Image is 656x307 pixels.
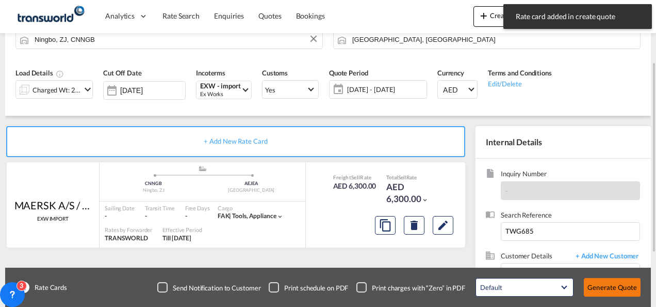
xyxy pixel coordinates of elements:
[488,69,552,77] span: Terms and Conditions
[352,30,635,49] input: Search by Door/Port
[433,216,453,235] button: Edit
[103,69,142,77] span: Cut Off Date
[37,215,69,222] span: EXW IMPORT
[473,6,535,27] button: icon-plus 400-fgCreate Quote
[501,169,640,181] span: Inquiry Number
[204,137,267,145] span: + Add New Rate Card
[203,180,301,187] div: AEJEA
[105,180,203,187] div: CNNGB
[162,226,202,234] div: Effective Period
[475,126,651,158] div: Internal Details
[214,11,244,20] span: Enquiries
[296,11,325,20] span: Bookings
[105,226,152,234] div: Rates by Forwarder
[437,69,464,77] span: Currency
[356,282,465,293] md-checkbox: Checkbox No Ink
[29,283,67,292] span: Rate Cards
[386,174,438,181] div: Total Rate
[196,81,252,99] md-select: Select Incoterms: EXW - import Ex Works
[200,82,241,90] div: EXW - import
[488,78,552,88] div: Edit/Delete
[284,283,348,293] div: Print schedule on PDF
[276,213,284,220] md-icon: icon-chevron-down
[513,11,643,22] span: Rate card added in create quote
[105,11,135,21] span: Analytics
[15,30,323,49] md-input-container: Ningbo, ZJ, CNNGB
[105,234,148,242] span: TRANSWORLD
[386,181,438,206] div: AED 6,300.00
[501,251,570,263] span: Customer Details
[330,83,342,96] md-icon: icon-calendar
[15,80,93,99] div: Charged Wt: 23.57 W/Micon-chevron-down
[570,251,640,263] span: + Add New Customer
[421,196,429,204] md-icon: icon-chevron-down
[15,5,85,28] img: f753ae806dec11f0841701cdfdf085c0.png
[501,222,640,241] input: Enter search reference
[437,80,478,99] md-select: Select Currency: د.إ AEDUnited Arab Emirates Dirham
[35,30,317,49] input: Search by Door/Port
[269,282,348,293] md-checkbox: Checkbox No Ink
[345,82,427,97] span: [DATE] - [DATE]
[32,83,81,97] div: Charged Wt: 23.57 W/M
[14,198,92,212] div: MAERSK A/S / TDWC-DUBAI
[506,264,639,287] input: Enter Customer Details
[218,212,233,220] span: FAK
[185,212,187,221] div: -
[480,283,502,291] div: Default
[185,204,210,212] div: Free Days
[173,283,260,293] div: Send Notification to Customer
[203,187,301,194] div: [GEOGRAPHIC_DATA]
[105,234,152,243] div: TRANSWORLD
[443,85,467,95] span: AED
[398,174,406,180] span: Sell
[157,282,260,293] md-checkbox: Checkbox No Ink
[375,216,396,235] button: Copy
[262,80,319,99] md-select: Select Customs: Yes
[200,90,241,98] div: Ex Works
[333,174,376,181] div: Freight Rate
[333,181,376,191] div: AED 6,300.00
[347,85,424,94] span: [DATE] - [DATE]
[478,9,490,22] md-icon: icon-plus 400-fg
[333,30,641,49] md-input-container: Jebel Ali, AEJEA
[162,11,200,20] span: Rate Search
[105,212,135,221] div: -
[145,212,175,221] div: -
[505,187,508,195] span: -
[372,283,465,293] div: Print charges with “Zero” in PDF
[262,69,288,77] span: Customs
[265,86,275,94] div: Yes
[162,234,191,243] div: Till 31 Aug 2025
[584,278,641,297] button: Generate Quote
[306,31,321,47] button: Clear Input
[120,86,185,95] input: Select
[15,69,64,77] span: Load Details
[105,204,135,212] div: Sailing Date
[229,212,231,220] span: |
[145,204,175,212] div: Transit Time
[56,70,64,78] md-icon: Chargeable Weight
[258,11,281,20] span: Quotes
[501,210,640,222] span: Search Reference
[81,83,94,96] md-icon: icon-chevron-down
[404,216,424,235] button: Delete
[196,166,209,171] md-icon: assets/icons/custom/ship-fill.svg
[218,212,276,221] div: tools, appliance
[379,219,391,232] md-icon: assets/icons/custom/copyQuote.svg
[162,234,191,242] span: Till [DATE]
[329,69,368,77] span: Quote Period
[218,204,284,212] div: Cargo
[6,126,465,157] div: + Add New Rate Card
[196,69,225,77] span: Incoterms
[351,174,360,180] span: Sell
[105,187,203,194] div: Ningbo, ZJ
